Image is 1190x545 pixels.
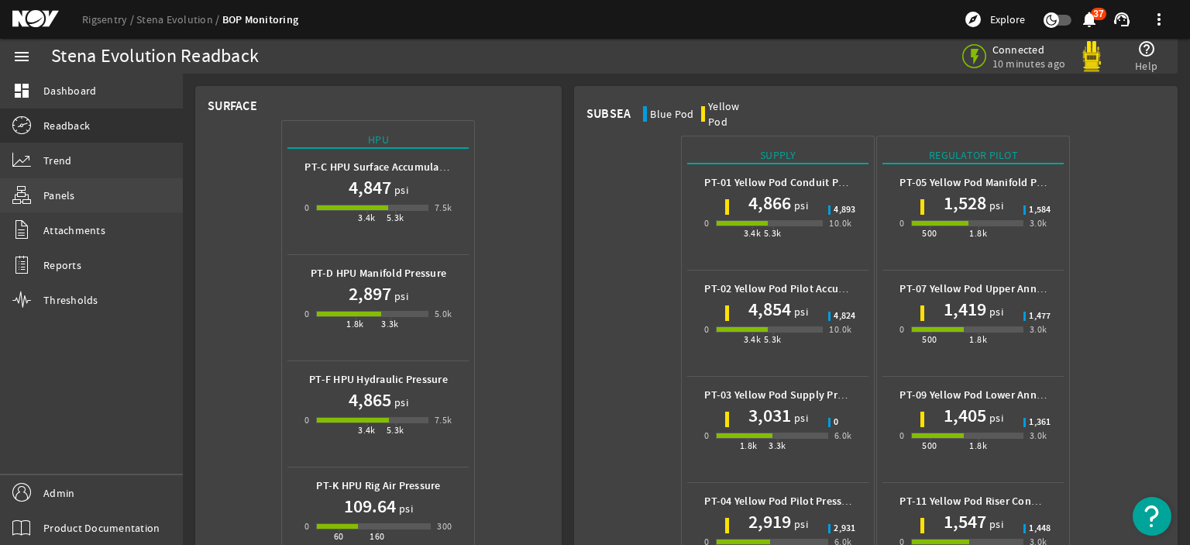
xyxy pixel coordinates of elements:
[1137,40,1156,58] mat-icon: help_outline
[304,200,309,216] div: 0
[969,226,987,241] div: 1.8k
[899,494,1133,509] b: PT-11 Yellow Pod Riser Connector Pilot Pressure
[958,7,1031,32] button: Explore
[43,222,105,238] span: Attachments
[586,106,631,122] div: Subsea
[346,316,364,332] div: 1.8k
[287,132,469,149] div: HPU
[899,388,1126,402] b: PT-09 Yellow Pod Lower Annular Pilot Pressure
[43,520,160,536] span: Product Documentation
[899,216,904,231] div: 0
[387,210,404,226] div: 5.3k
[51,49,259,64] div: Stena Evolution Readback
[309,372,448,387] b: PT-F HPU Hydraulic Pressure
[899,428,904,443] div: 0
[82,12,136,26] a: Rigsentry
[704,175,873,190] b: PT-01 Yellow Pod Conduit Pressure
[882,147,1064,164] div: Regulator Pilot
[1135,58,1157,74] span: Help
[1140,1,1178,38] button: more_vert
[986,516,1003,532] span: psi
[764,226,782,241] div: 5.3k
[992,43,1066,57] span: Connected
[744,332,762,347] div: 3.4k
[834,205,855,215] span: 4,893
[791,304,808,319] span: psi
[1113,10,1131,29] mat-icon: support_agent
[387,423,404,438] div: 5.3k
[222,12,299,27] a: BOP Monitoring
[1030,216,1047,231] div: 3.0k
[311,266,447,281] b: PT-D HPU Manifold Pressure
[344,494,396,519] h1: 109.64
[834,524,855,533] span: 2,931
[43,485,74,501] span: Admin
[12,81,31,100] mat-icon: dashboard
[922,438,937,454] div: 500
[1030,428,1047,443] div: 3.0k
[1029,418,1051,427] span: 1,361
[370,529,384,544] div: 160
[829,216,851,231] div: 10.0k
[791,198,808,213] span: psi
[986,304,1003,319] span: psi
[358,210,376,226] div: 3.4k
[704,428,709,443] div: 0
[834,428,852,443] div: 6.0k
[650,106,693,122] div: Blue Pod
[304,412,309,428] div: 0
[391,395,408,410] span: psi
[43,83,96,98] span: Dashboard
[986,198,1003,213] span: psi
[748,297,791,322] h1: 4,854
[1029,312,1051,321] span: 1,477
[740,438,758,454] div: 1.8k
[304,519,309,534] div: 0
[748,509,791,534] h1: 2,919
[687,147,868,164] div: Supply
[208,98,257,114] div: Surface
[986,410,1003,426] span: psi
[435,306,452,322] div: 5.0k
[349,175,391,200] h1: 4,847
[744,226,762,241] div: 3.4k
[1080,10,1099,29] mat-icon: notifications
[1081,12,1097,28] button: 37
[704,494,858,509] b: PT-04 Yellow Pod Pilot Pressure
[396,501,413,516] span: psi
[435,412,452,428] div: 7.5k
[899,175,1098,190] b: PT-05 Yellow Pod Manifold Pilot Pressure
[829,322,851,337] div: 10.0k
[969,438,987,454] div: 1.8k
[992,57,1066,71] span: 10 minutes ago
[922,332,937,347] div: 500
[304,160,497,174] b: PT-C HPU Surface Accumulator Pressure
[1133,497,1171,536] button: Open Resource Center
[944,403,986,428] h1: 1,405
[43,292,98,308] span: Thresholds
[834,312,855,321] span: 4,824
[304,306,309,322] div: 0
[990,12,1025,27] span: Explore
[1030,322,1047,337] div: 3.0k
[43,153,71,168] span: Trend
[136,12,222,26] a: Stena Evolution
[969,332,987,347] div: 1.8k
[769,438,786,454] div: 3.3k
[944,191,986,216] h1: 1,528
[1076,41,1107,72] img: Yellowpod.svg
[834,418,838,427] span: 0
[704,216,709,231] div: 0
[12,47,31,66] mat-icon: menu
[349,281,391,306] h1: 2,897
[358,423,376,438] div: 3.4k
[43,257,81,273] span: Reports
[748,191,791,216] h1: 4,866
[43,118,90,133] span: Readback
[437,519,452,534] div: 300
[922,226,937,241] div: 500
[381,316,399,332] div: 3.3k
[1029,524,1051,533] span: 1,448
[791,410,808,426] span: psi
[435,200,452,216] div: 7.5k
